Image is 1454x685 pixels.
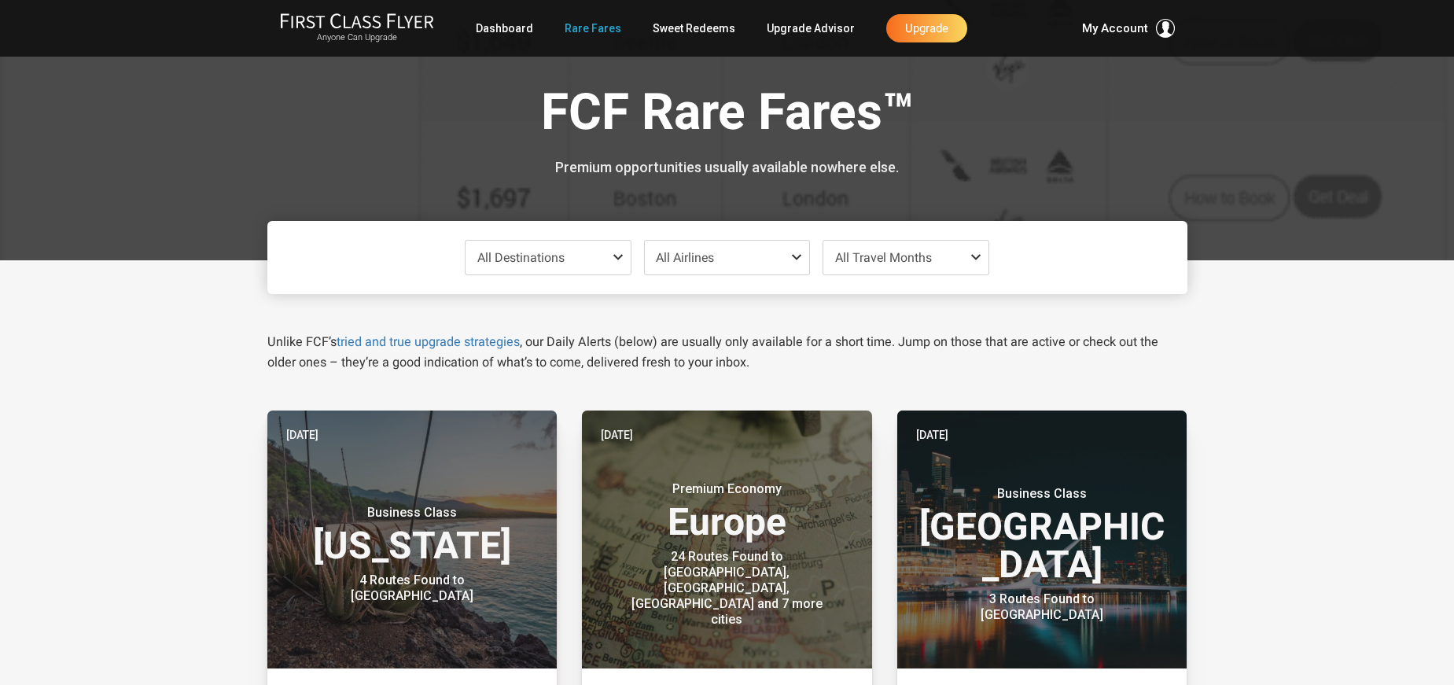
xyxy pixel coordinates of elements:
span: All Airlines [656,250,714,265]
h3: Premium opportunities usually available nowhere else. [279,160,1176,175]
a: Rare Fares [565,14,621,42]
small: Premium Economy [628,481,825,497]
a: tried and true upgrade strategies [337,334,520,349]
h3: Europe [601,481,853,541]
a: Upgrade Advisor [767,14,855,42]
a: Upgrade [886,14,967,42]
h3: [GEOGRAPHIC_DATA] [916,486,1169,584]
time: [DATE] [916,426,948,444]
a: Dashboard [476,14,533,42]
small: Business Class [944,486,1140,502]
h3: [US_STATE] [286,505,539,565]
small: Business Class [314,505,510,521]
img: First Class Flyer [280,13,434,29]
time: [DATE] [601,426,633,444]
span: All Destinations [477,250,565,265]
h1: FCF Rare Fares™ [279,85,1176,145]
a: Sweet Redeems [653,14,735,42]
small: Anyone Can Upgrade [280,32,434,43]
time: [DATE] [286,426,318,444]
a: First Class FlyerAnyone Can Upgrade [280,13,434,44]
div: 4 Routes Found to [GEOGRAPHIC_DATA] [314,573,510,604]
div: 3 Routes Found to [GEOGRAPHIC_DATA] [944,591,1140,623]
p: Unlike FCF’s , our Daily Alerts (below) are usually only available for a short time. Jump on thos... [267,332,1187,373]
span: All Travel Months [835,250,932,265]
div: 24 Routes Found to [GEOGRAPHIC_DATA], [GEOGRAPHIC_DATA], [GEOGRAPHIC_DATA] and 7 more cities [628,549,825,628]
button: My Account [1082,19,1175,38]
span: My Account [1082,19,1148,38]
